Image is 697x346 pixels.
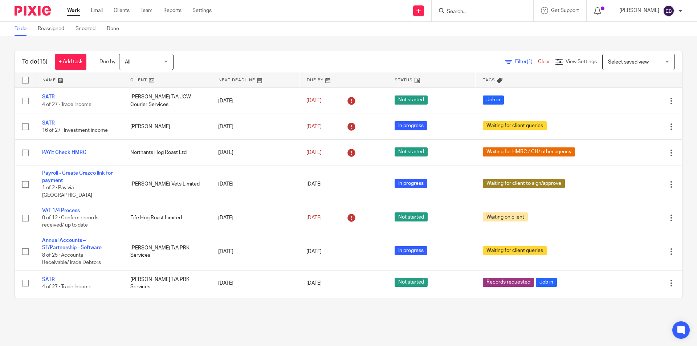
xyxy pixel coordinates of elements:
span: Not started [395,278,428,287]
input: Search [446,9,511,15]
img: Pixie [15,6,51,16]
p: [PERSON_NAME] [619,7,659,14]
span: Records requested [483,278,534,287]
a: To do [15,22,32,36]
span: 8 of 25 · Accounts Receivable/Trade Debtors [42,253,101,265]
span: All [125,60,130,65]
span: Not started [395,147,428,156]
td: [DATE] [211,233,299,270]
span: Not started [395,212,428,221]
a: Settings [192,7,212,14]
span: [DATE] [306,124,322,129]
td: [PERSON_NAME] [123,114,211,139]
a: Annual Accounts – ST/Partnership - Software [42,238,102,250]
td: [DATE] [211,166,299,203]
span: 0 of 12 · Confirm records received/ up to date [42,215,98,228]
p: Due by [99,58,115,65]
span: Waiting for client queries [483,246,547,255]
a: SATR [42,94,55,99]
a: SATR [42,277,55,282]
td: [DATE] [211,203,299,233]
h1: To do [22,58,48,66]
span: [DATE] [306,182,322,187]
span: Waiting for HMRC / CH/ other agency [483,147,575,156]
td: [PERSON_NAME] T/A JCW Courier Services [123,88,211,114]
a: Reports [163,7,182,14]
span: 4 of 27 · Trade Income [42,102,91,107]
td: [PERSON_NAME] T/A PRK Services [123,270,211,296]
a: PAYE Check HMRC [42,150,86,155]
span: Job in [536,278,557,287]
span: Filter [515,59,538,64]
span: Tags [483,78,495,82]
td: [DATE] [211,140,299,166]
a: Work [67,7,80,14]
span: 4 of 27 · Trade Income [42,284,91,289]
span: 1 of 2 · Pay via [GEOGRAPHIC_DATA] [42,186,92,198]
span: Select saved view [608,60,649,65]
a: Clear [538,59,550,64]
td: Fife Hog Roast Limited [123,203,211,233]
a: Done [107,22,125,36]
a: Reassigned [38,22,70,36]
span: (15) [37,59,48,65]
td: [PERSON_NAME] T/A PRK Services [123,233,211,270]
td: [PERSON_NAME] [123,296,211,322]
td: [DATE] [211,296,299,322]
span: Waiting for client queries [483,121,547,130]
span: 16 of 27 · Investment income [42,128,108,133]
td: [DATE] [211,114,299,139]
td: [DATE] [211,88,299,114]
span: [DATE] [306,281,322,286]
span: [DATE] [306,98,322,103]
a: VAT 1/4 Process [42,208,80,213]
a: Snoozed [76,22,101,36]
span: In progress [395,246,427,255]
a: Email [91,7,103,14]
span: Get Support [551,8,579,13]
td: [DATE] [211,270,299,296]
a: SATR [42,121,55,126]
a: Team [140,7,152,14]
span: Job in [483,95,504,105]
span: [DATE] [306,249,322,254]
span: Waiting for client to sign/approve [483,179,565,188]
span: View Settings [566,59,597,64]
span: [DATE] [306,215,322,220]
img: svg%3E [663,5,674,17]
span: [DATE] [306,150,322,155]
span: In progress [395,179,427,188]
span: (1) [527,59,533,64]
a: Clients [114,7,130,14]
span: Not started [395,95,428,105]
td: [PERSON_NAME] Vets Limited [123,166,211,203]
a: + Add task [55,54,86,70]
span: Waiting on client [483,212,528,221]
span: In progress [395,121,427,130]
td: Northants Hog Roast Ltd [123,140,211,166]
a: Payroll - Create Crezco link for payment [42,171,113,183]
